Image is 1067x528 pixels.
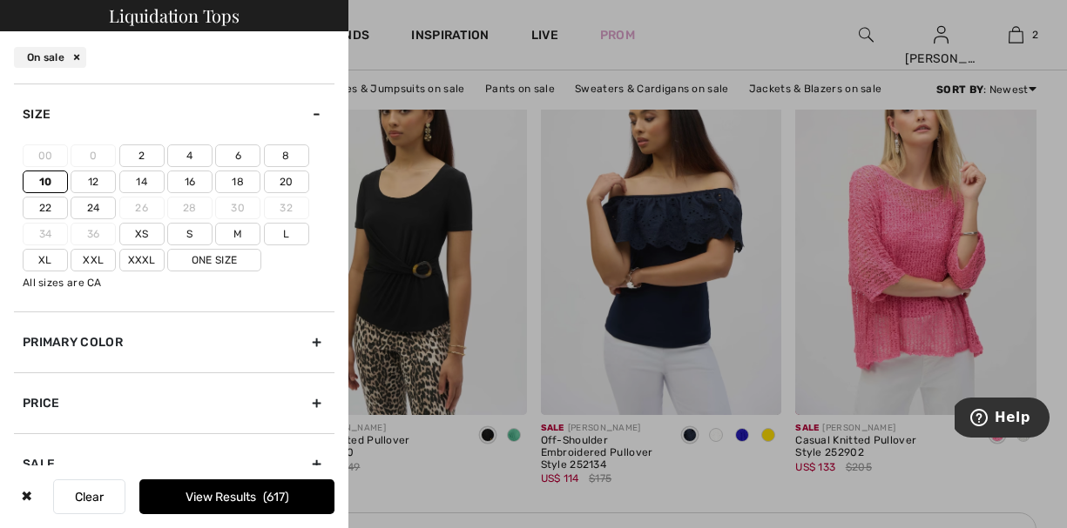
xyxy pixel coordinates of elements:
label: 30 [215,197,260,219]
button: View Results617 [139,479,334,514]
label: 24 [71,197,116,219]
label: 32 [264,197,309,219]
label: 14 [119,170,165,193]
label: 20 [264,170,309,193]
div: Size [14,84,334,144]
label: M [215,223,260,245]
label: 34 [23,223,68,245]
iframe: Opens a widget where you can find more information [955,398,1050,441]
label: 4 [167,144,213,167]
div: Price [14,372,334,433]
div: Primary Color [14,311,334,372]
label: Xxl [71,249,116,271]
label: 8 [264,144,309,167]
label: 36 [71,223,116,245]
label: Xs [119,223,165,245]
label: 18 [215,170,260,193]
label: Xl [23,249,68,271]
label: 2 [119,144,165,167]
div: ✖ [14,479,39,514]
div: On sale [14,47,86,68]
label: 22 [23,197,68,219]
label: 16 [167,170,213,193]
div: Sale [14,433,334,494]
label: 28 [167,197,213,219]
span: 617 [263,490,289,505]
label: 26 [119,197,165,219]
label: 10 [23,170,68,193]
label: L [264,223,309,245]
div: All sizes are CA [23,275,334,291]
label: S [167,223,213,245]
label: 6 [215,144,260,167]
label: One Size [167,249,261,271]
label: 00 [23,144,68,167]
label: 12 [71,170,116,193]
label: 0 [71,144,116,167]
label: Xxxl [119,249,165,271]
button: Clear [53,479,125,514]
